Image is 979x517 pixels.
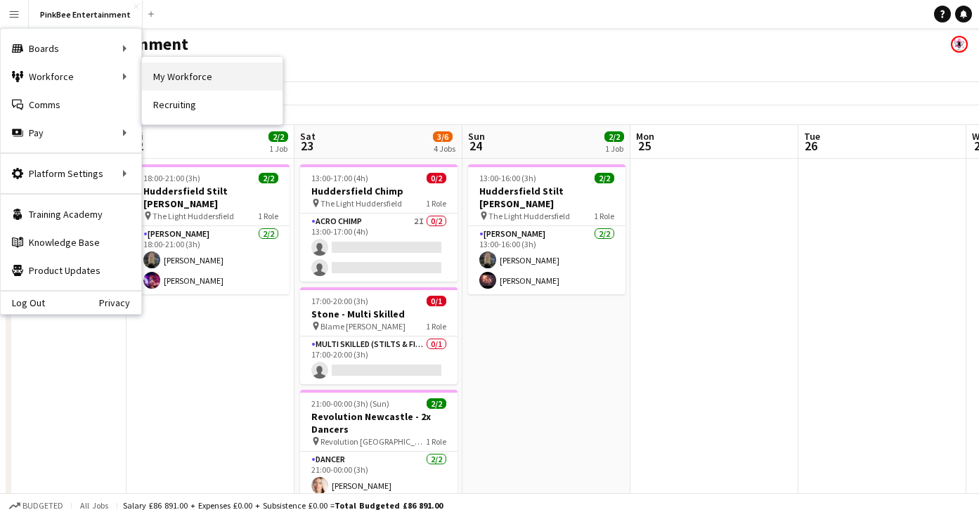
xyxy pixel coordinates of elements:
[300,185,458,197] h3: Huddersfield Chimp
[804,130,820,143] span: Tue
[1,256,141,284] a: Product Updates
[595,173,614,183] span: 2/2
[259,173,278,183] span: 2/2
[1,91,141,119] a: Comms
[311,398,389,409] span: 21:00-00:00 (3h) (Sun)
[605,143,623,154] div: 1 Job
[466,138,485,154] span: 24
[1,63,141,91] div: Workforce
[311,173,368,183] span: 13:00-17:00 (4h)
[426,321,446,332] span: 1 Role
[77,500,111,511] span: All jobs
[434,143,455,154] div: 4 Jobs
[300,287,458,384] app-job-card: 17:00-20:00 (3h)0/1Stone - Multi Skilled Blame [PERSON_NAME]1 RoleMulti Skilled (Stilts & Fire)0/...
[488,211,570,221] span: The Light Huddersfield
[99,297,141,308] a: Privacy
[29,1,143,28] button: PinkBee Entertainment
[479,173,536,183] span: 13:00-16:00 (3h)
[1,228,141,256] a: Knowledge Base
[1,159,141,188] div: Platform Settings
[951,36,968,53] app-user-avatar: Pink Bee
[468,185,625,210] h3: Huddersfield Stilt [PERSON_NAME]
[433,131,453,142] span: 3/6
[300,130,316,143] span: Sat
[258,211,278,221] span: 1 Role
[132,226,290,294] app-card-role: [PERSON_NAME]2/218:00-21:00 (3h)[PERSON_NAME][PERSON_NAME]
[143,173,200,183] span: 18:00-21:00 (3h)
[300,164,458,282] app-job-card: 13:00-17:00 (4h)0/2Huddersfield Chimp The Light Huddersfield1 RoleAcro Chimp2I0/213:00-17:00 (4h)
[153,211,234,221] span: The Light Huddersfield
[468,164,625,294] app-job-card: 13:00-16:00 (3h)2/2Huddersfield Stilt [PERSON_NAME] The Light Huddersfield1 Role[PERSON_NAME]2/21...
[300,214,458,282] app-card-role: Acro Chimp2I0/213:00-17:00 (4h)
[426,198,446,209] span: 1 Role
[634,138,654,154] span: 25
[269,143,287,154] div: 1 Job
[320,321,406,332] span: Blame [PERSON_NAME]
[268,131,288,142] span: 2/2
[132,164,290,294] app-job-card: 18:00-21:00 (3h)2/2Huddersfield Stilt [PERSON_NAME] The Light Huddersfield1 Role[PERSON_NAME]2/21...
[636,130,654,143] span: Mon
[427,296,446,306] span: 0/1
[311,296,368,306] span: 17:00-20:00 (3h)
[300,308,458,320] h3: Stone - Multi Skilled
[320,436,426,447] span: Revolution [GEOGRAPHIC_DATA]
[1,297,45,308] a: Log Out
[1,34,141,63] div: Boards
[1,200,141,228] a: Training Academy
[300,410,458,436] h3: Revolution Newcastle - 2x Dancers
[468,130,485,143] span: Sun
[132,185,290,210] h3: Huddersfield Stilt [PERSON_NAME]
[142,91,283,119] a: Recruiting
[335,500,443,511] span: Total Budgeted £86 891.00
[298,138,316,154] span: 23
[1,119,141,147] div: Pay
[142,63,283,91] a: My Workforce
[604,131,624,142] span: 2/2
[427,173,446,183] span: 0/2
[300,336,458,384] app-card-role: Multi Skilled (Stilts & Fire)0/117:00-20:00 (3h)
[426,436,446,447] span: 1 Role
[468,226,625,294] app-card-role: [PERSON_NAME]2/213:00-16:00 (3h)[PERSON_NAME][PERSON_NAME]
[802,138,820,154] span: 26
[22,501,63,511] span: Budgeted
[123,500,443,511] div: Salary £86 891.00 + Expenses £0.00 + Subsistence £0.00 =
[7,498,65,513] button: Budgeted
[594,211,614,221] span: 1 Role
[320,198,402,209] span: The Light Huddersfield
[427,398,446,409] span: 2/2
